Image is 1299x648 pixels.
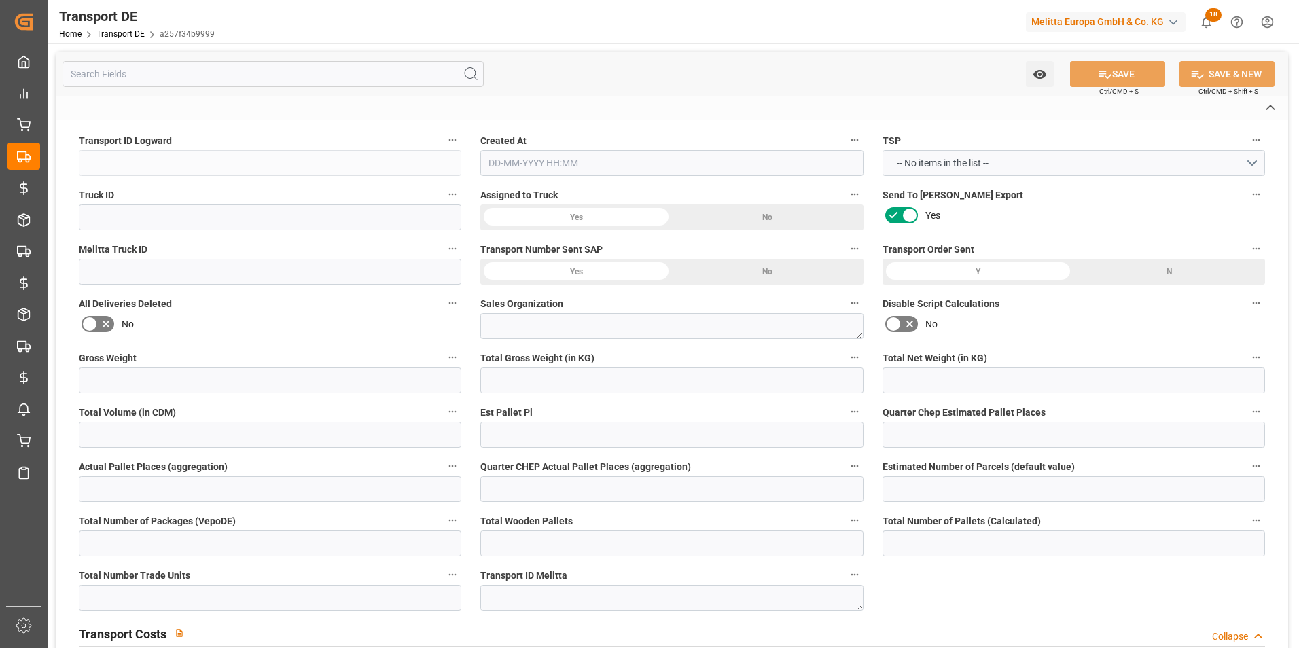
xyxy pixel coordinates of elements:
[79,460,228,474] span: Actual Pallet Places (aggregation)
[846,566,864,583] button: Transport ID Melitta
[1198,86,1258,96] span: Ctrl/CMD + Shift + S
[480,514,573,528] span: Total Wooden Pallets
[1205,8,1222,22] span: 18
[96,29,145,39] a: Transport DE
[1070,61,1165,87] button: SAVE
[122,317,134,331] span: No
[480,242,603,257] span: Transport Number Sent SAP
[846,185,864,203] button: Assigned to Truck
[480,406,533,420] span: Est Pallet Pl
[846,457,864,475] button: Quarter CHEP Actual Pallet Places (aggregation)
[846,294,864,312] button: Sales Organization
[1247,348,1265,366] button: Total Net Weight (in KG)
[925,209,940,223] span: Yes
[846,348,864,366] button: Total Gross Weight (in KG)
[1247,240,1265,257] button: Transport Order Sent
[444,511,461,529] button: Total Number of Packages (VepoDE)
[1191,7,1222,37] button: show 18 new notifications
[883,150,1265,176] button: open menu
[480,204,672,230] div: Yes
[883,460,1075,474] span: Estimated Number of Parcels (default value)
[79,625,166,643] h2: Transport Costs
[1247,511,1265,529] button: Total Number of Pallets (Calculated)
[846,131,864,149] button: Created At
[883,259,1074,285] div: Y
[883,351,987,365] span: Total Net Weight (in KG)
[63,61,484,87] input: Search Fields
[1099,86,1139,96] span: Ctrl/CMD + S
[79,188,114,202] span: Truck ID
[59,6,215,26] div: Transport DE
[59,29,82,39] a: Home
[166,620,192,646] button: View description
[1222,7,1252,37] button: Help Center
[444,131,461,149] button: Transport ID Logward
[883,514,1041,528] span: Total Number of Pallets (Calculated)
[444,457,461,475] button: Actual Pallet Places (aggregation)
[1026,61,1054,87] button: open menu
[883,406,1046,420] span: Quarter Chep Estimated Pallet Places
[79,242,147,257] span: Melitta Truck ID
[846,511,864,529] button: Total Wooden Pallets
[480,150,863,176] input: DD-MM-YYYY HH:MM
[444,403,461,420] button: Total Volume (in CDM)
[890,156,995,170] span: -- No items in the list --
[1179,61,1275,87] button: SAVE & NEW
[1247,294,1265,312] button: Disable Script Calculations
[480,460,691,474] span: Quarter CHEP Actual Pallet Places (aggregation)
[672,204,864,230] div: No
[1247,403,1265,420] button: Quarter Chep Estimated Pallet Places
[883,134,901,148] span: TSP
[1247,185,1265,203] button: Send To [PERSON_NAME] Export
[1247,131,1265,149] button: TSP
[1247,457,1265,475] button: Estimated Number of Parcels (default value)
[480,188,558,202] span: Assigned to Truck
[444,348,461,366] button: Gross Weight
[883,188,1023,202] span: Send To [PERSON_NAME] Export
[1073,259,1265,285] div: N
[480,259,672,285] div: Yes
[444,294,461,312] button: All Deliveries Deleted
[480,569,567,583] span: Transport ID Melitta
[883,242,974,257] span: Transport Order Sent
[480,351,594,365] span: Total Gross Weight (in KG)
[79,406,176,420] span: Total Volume (in CDM)
[79,351,137,365] span: Gross Weight
[444,566,461,583] button: Total Number Trade Units
[79,514,236,528] span: Total Number of Packages (VepoDE)
[79,569,190,583] span: Total Number Trade Units
[883,297,999,311] span: Disable Script Calculations
[79,134,172,148] span: Transport ID Logward
[672,259,864,285] div: No
[444,185,461,203] button: Truck ID
[846,240,864,257] button: Transport Number Sent SAP
[1026,9,1191,35] button: Melitta Europa GmbH & Co. KG
[480,297,563,311] span: Sales Organization
[846,403,864,420] button: Est Pallet Pl
[925,317,938,331] span: No
[1212,630,1248,644] div: Collapse
[480,134,527,148] span: Created At
[79,297,172,311] span: All Deliveries Deleted
[1026,12,1186,32] div: Melitta Europa GmbH & Co. KG
[444,240,461,257] button: Melitta Truck ID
